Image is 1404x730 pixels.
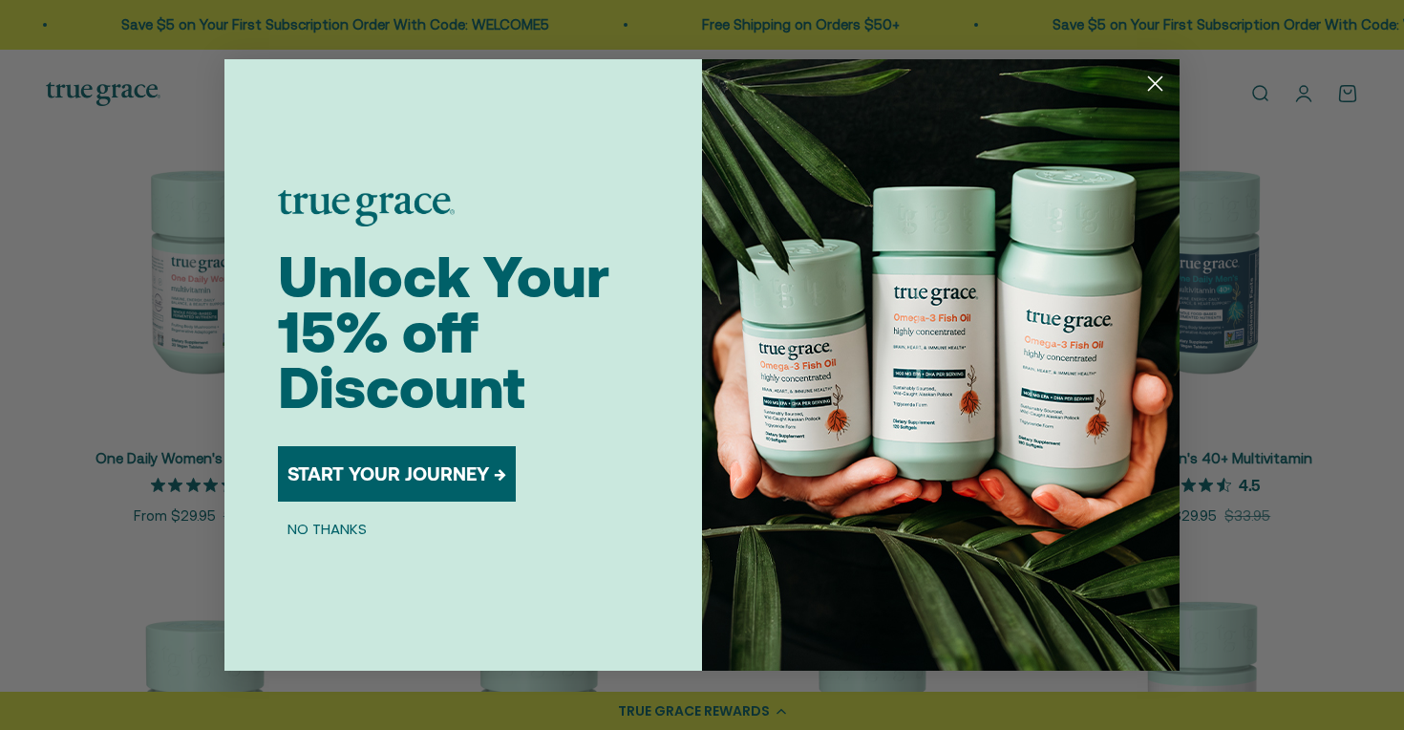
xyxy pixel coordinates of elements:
img: 098727d5-50f8-4f9b-9554-844bb8da1403.jpeg [702,59,1180,671]
img: logo placeholder [278,190,455,226]
span: Unlock Your 15% off Discount [278,244,609,420]
button: START YOUR JOURNEY → [278,446,516,502]
button: Close dialog [1138,67,1172,100]
button: NO THANKS [278,517,376,540]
